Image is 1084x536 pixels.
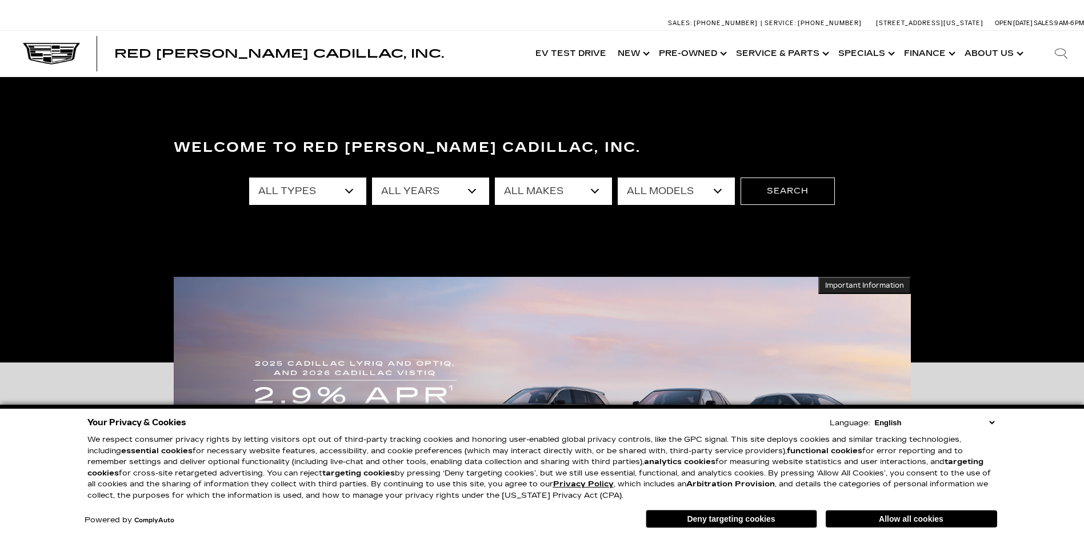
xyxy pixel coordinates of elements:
[787,446,862,456] strong: functional cookies
[134,517,174,524] a: ComplyAuto
[995,19,1033,27] span: Open [DATE]
[372,178,489,205] select: Filter by year
[872,417,997,428] select: Language Select
[87,414,186,430] span: Your Privacy & Cookies
[174,136,911,159] h3: Welcome to Red [PERSON_NAME] Cadillac, Inc.
[249,178,366,205] select: Filter by type
[612,31,653,76] a: New
[114,47,444,61] span: Red [PERSON_NAME] Cadillac, Inc.
[876,19,983,27] a: [STREET_ADDRESS][US_STATE]
[87,457,983,478] strong: targeting cookies
[825,281,904,290] span: Important Information
[553,479,614,489] a: Privacy Policy
[833,31,898,76] a: Specials
[798,19,862,27] span: [PHONE_NUMBER]
[114,48,444,59] a: Red [PERSON_NAME] Cadillac, Inc.
[741,178,835,205] button: Search
[730,31,833,76] a: Service & Parts
[1034,19,1054,27] span: Sales:
[1054,19,1084,27] span: 9 AM-6 PM
[618,178,735,205] select: Filter by model
[653,31,730,76] a: Pre-Owned
[644,457,715,466] strong: analytics cookies
[85,517,174,524] div: Powered by
[818,277,911,294] button: Important Information
[495,178,612,205] select: Filter by make
[898,31,959,76] a: Finance
[121,446,193,456] strong: essential cookies
[830,420,870,427] div: Language:
[686,479,775,489] strong: Arbitration Provision
[761,20,865,26] a: Service: [PHONE_NUMBER]
[668,19,692,27] span: Sales:
[959,31,1027,76] a: About Us
[694,19,758,27] span: [PHONE_NUMBER]
[765,19,796,27] span: Service:
[530,31,612,76] a: EV Test Drive
[826,510,997,527] button: Allow all cookies
[646,510,817,528] button: Deny targeting cookies
[87,434,997,501] p: We respect consumer privacy rights by letting visitors opt out of third-party tracking cookies an...
[322,469,395,478] strong: targeting cookies
[23,43,80,65] img: Cadillac Dark Logo with Cadillac White Text
[668,20,761,26] a: Sales: [PHONE_NUMBER]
